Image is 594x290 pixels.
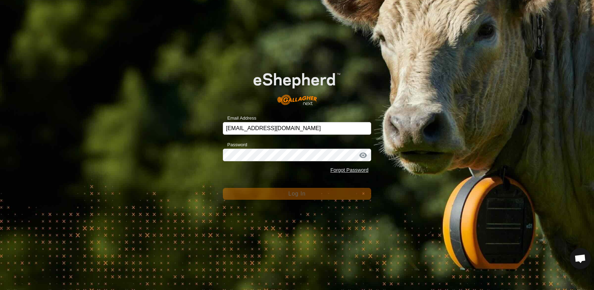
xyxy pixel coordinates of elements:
div: Open chat [570,248,591,269]
a: Forgot Password [330,167,368,173]
label: Email Address [223,115,256,122]
img: E-shepherd Logo [238,61,356,111]
button: Log In [223,188,372,200]
span: Log In [288,191,305,197]
input: Email Address [223,122,372,135]
label: Password [223,141,247,148]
